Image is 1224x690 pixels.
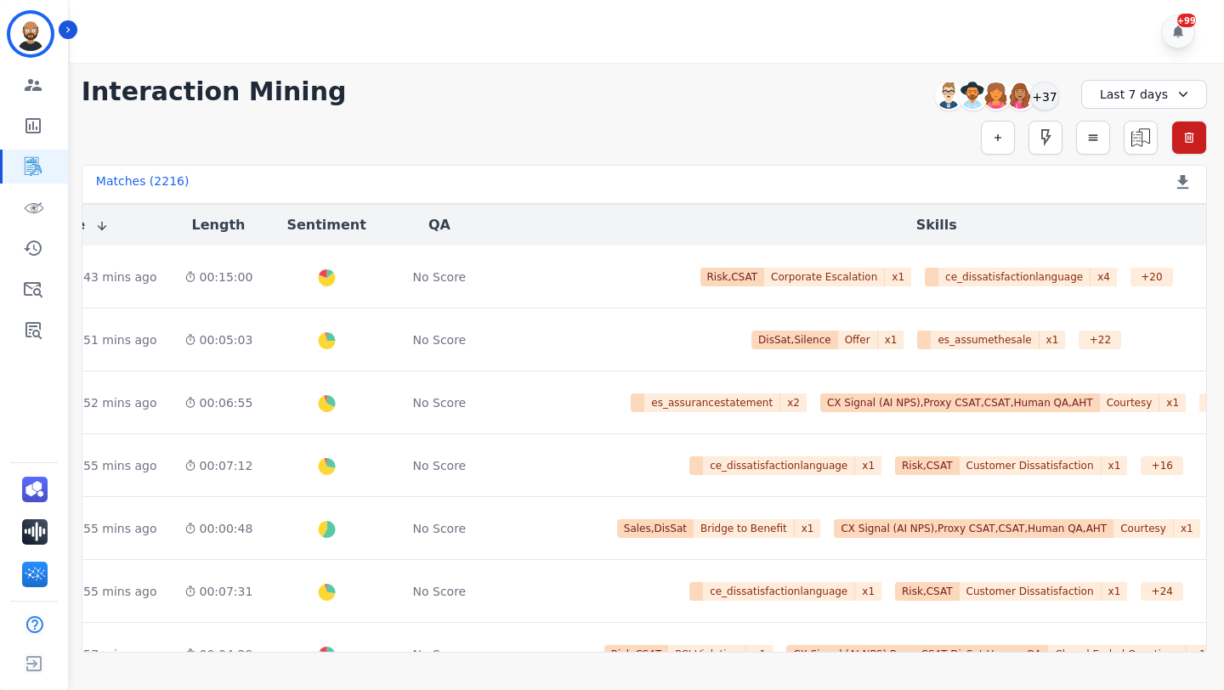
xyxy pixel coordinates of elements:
[751,331,838,349] span: DisSat,Silence
[703,582,855,601] span: ce_dissatisfactionlanguage
[1100,393,1160,412] span: Courtesy
[413,457,467,474] div: No Score
[1102,456,1128,475] span: x 1
[413,583,467,600] div: No Score
[834,519,1113,538] span: CX Signal (AI NPS),Proxy CSAT,CSAT,Human QA,AHT
[838,331,878,349] span: Offer
[1113,519,1174,538] span: Courtesy
[1141,456,1183,475] div: + 16
[413,646,467,663] div: No Score
[1048,645,1187,664] span: Closed Ended Questions
[746,645,773,664] span: x 1
[780,393,807,412] span: x 2
[428,215,450,235] button: QA
[184,394,253,411] div: 00:06:55
[413,394,467,411] div: No Score
[916,215,957,235] button: Skills
[184,269,253,286] div: 00:15:00
[82,76,347,107] h1: Interaction Mining
[931,331,1039,349] span: es_assumethesale
[1130,268,1173,286] div: + 20
[795,519,821,538] span: x 1
[885,268,911,286] span: x 1
[855,582,881,601] span: x 1
[604,645,669,664] span: Risk,CSAT
[895,456,960,475] span: Risk,CSAT
[413,331,467,348] div: No Score
[960,582,1102,601] span: Customer Dissatisfaction
[1159,393,1186,412] span: x 1
[878,331,904,349] span: x 1
[617,519,694,538] span: Sales,DisSat
[413,269,467,286] div: No Score
[184,520,253,537] div: 00:00:48
[786,645,1048,664] span: CX Signal (AI NPS),Proxy CSAT,DisSat,Human QA
[1081,80,1207,109] div: Last 7 days
[1091,268,1117,286] span: x 4
[10,14,51,54] img: Bordered avatar
[191,215,245,235] button: Length
[1177,14,1196,27] div: +99
[895,582,960,601] span: Risk,CSAT
[820,393,1100,412] span: CX Signal (AI NPS),Proxy CSAT,CSAT,Human QA,AHT
[694,519,795,538] span: Bridge to Benefit
[184,583,253,600] div: 00:07:31
[703,456,855,475] span: ce_dissatisfactionlanguage
[644,393,780,412] span: es_assurancestatement
[938,268,1091,286] span: ce_dissatisfactionlanguage
[413,520,467,537] div: No Score
[1079,331,1121,349] div: + 22
[960,456,1102,475] span: Customer Dissatisfaction
[1187,645,1213,664] span: x 1
[700,268,765,286] span: Risk,CSAT
[184,457,253,474] div: 00:07:12
[1141,582,1183,601] div: + 24
[1102,582,1128,601] span: x 1
[668,645,746,664] span: PCI Violation
[1030,82,1059,110] div: +37
[1040,331,1066,349] span: x 1
[1174,519,1200,538] span: x 1
[184,331,253,348] div: 00:05:03
[96,172,190,196] div: Matches ( 2216 )
[184,646,253,663] div: 00:04:29
[855,456,881,475] span: x 1
[286,215,365,235] button: Sentiment
[764,268,885,286] span: Corporate Escalation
